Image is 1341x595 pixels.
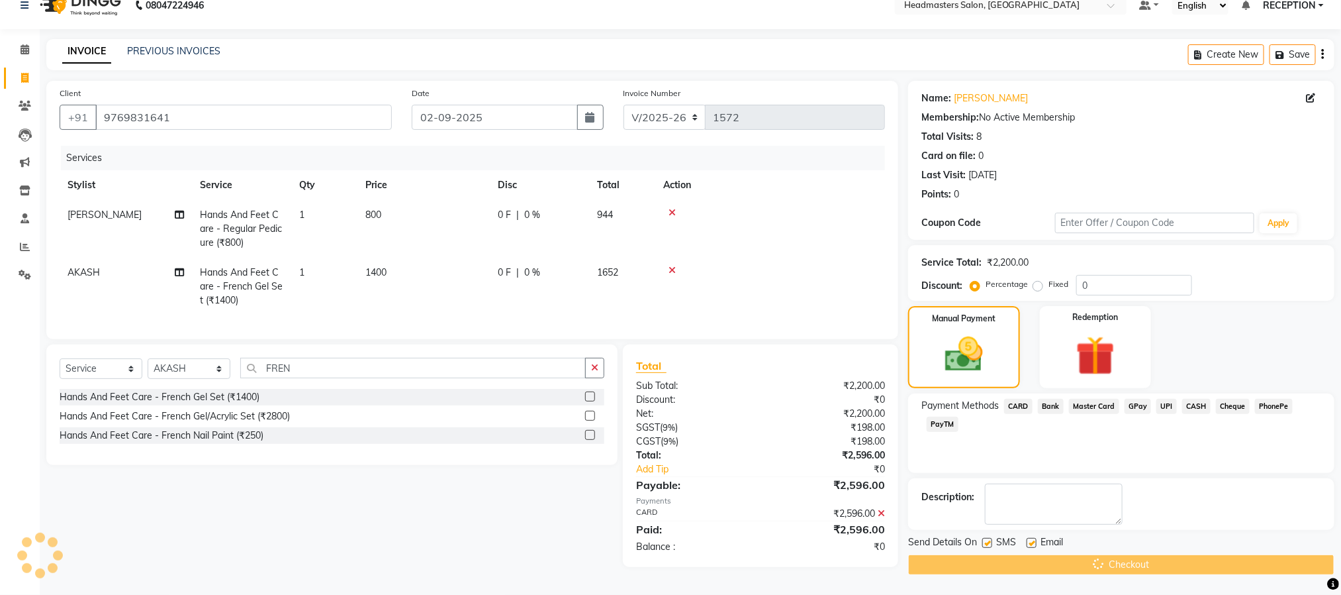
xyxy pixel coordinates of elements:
span: 0 % [524,208,540,222]
div: ₹0 [761,540,895,554]
div: ₹2,596.00 [761,449,895,462]
input: Search or Scan [240,358,586,378]
label: Client [60,87,81,99]
span: GPay [1125,399,1152,414]
input: Search by Name/Mobile/Email/Code [95,105,392,130]
button: Create New [1188,44,1264,65]
span: CASH [1182,399,1211,414]
div: 0 [978,149,984,163]
div: 8 [976,130,982,144]
span: Master Card [1069,399,1119,414]
div: Description: [921,490,974,504]
span: 944 [597,209,613,221]
div: ₹2,200.00 [987,256,1029,270]
div: Services [61,146,895,170]
span: PhonePe [1255,399,1293,414]
div: ₹198.00 [761,435,895,449]
span: 800 [365,209,381,221]
label: Date [412,87,430,99]
span: 1 [299,266,304,278]
div: No Active Membership [921,111,1321,125]
div: Sub Total: [626,379,761,393]
div: Hands And Feet Care - French Gel Set (₹1400) [60,390,259,404]
div: ₹198.00 [761,421,895,435]
input: Enter Offer / Coupon Code [1055,213,1255,233]
div: ( ) [626,421,761,435]
button: +91 [60,105,97,130]
span: 9% [663,436,676,447]
div: Balance : [626,540,761,554]
div: ( ) [626,435,761,449]
div: Total Visits: [921,130,974,144]
img: _gift.svg [1064,331,1127,380]
div: Points: [921,188,951,201]
th: Price [357,170,490,200]
span: 0 F [498,266,511,280]
label: Fixed [1048,278,1068,290]
span: [PERSON_NAME] [68,209,142,221]
span: Hands And Feet Care - Regular Pedicure (₹800) [200,209,282,248]
th: Stylist [60,170,192,200]
div: Name: [921,91,951,105]
a: [PERSON_NAME] [954,91,1028,105]
div: Coupon Code [921,216,1054,230]
th: Disc [490,170,589,200]
span: Email [1040,535,1063,552]
span: Total [636,359,667,373]
div: Net: [626,407,761,421]
span: AKASH [68,266,100,278]
div: [DATE] [968,168,997,182]
div: Membership: [921,111,979,125]
span: 0 % [524,266,540,280]
img: _cash.svg [933,333,995,376]
div: ₹2,200.00 [761,379,895,393]
a: Add Tip [626,462,783,476]
div: Total: [626,449,761,462]
span: Send Details On [908,535,977,552]
button: Apply [1260,213,1297,233]
label: Manual Payment [933,313,996,325]
div: Last Visit: [921,168,966,182]
div: Paid: [626,521,761,537]
div: Payments [636,496,885,507]
a: INVOICE [62,40,111,64]
span: UPI [1156,399,1177,414]
th: Qty [291,170,357,200]
div: Service Total: [921,256,982,270]
th: Action [655,170,885,200]
span: Cheque [1216,399,1250,414]
span: 1400 [365,266,387,278]
th: Total [589,170,655,200]
div: Discount: [921,279,962,293]
div: ₹2,596.00 [761,521,895,537]
div: ₹2,596.00 [761,507,895,521]
div: ₹2,596.00 [761,477,895,493]
div: Payable: [626,477,761,493]
div: 0 [954,188,959,201]
label: Invoice Number [624,87,681,99]
span: 9% [663,422,675,433]
span: SMS [996,535,1016,552]
div: ₹2,200.00 [761,407,895,421]
span: Hands And Feet Care - French Gel Set (₹1400) [200,266,283,306]
label: Percentage [986,278,1028,290]
label: Redemption [1072,311,1118,323]
span: 0 F [498,208,511,222]
span: Bank [1038,399,1064,414]
div: Hands And Feet Care - French Nail Paint (₹250) [60,429,263,443]
span: PayTM [927,417,958,432]
span: CARD [1004,399,1033,414]
span: SGST [636,421,660,433]
div: ₹0 [761,393,895,407]
button: Save [1270,44,1316,65]
th: Service [192,170,291,200]
span: | [516,266,519,280]
span: | [516,208,519,222]
div: Hands And Feet Care - French Gel/Acrylic Set (₹2800) [60,409,290,423]
span: CGST [636,435,661,447]
span: 1652 [597,266,618,278]
div: ₹0 [783,462,895,476]
div: CARD [626,507,761,521]
div: Discount: [626,393,761,407]
span: 1 [299,209,304,221]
